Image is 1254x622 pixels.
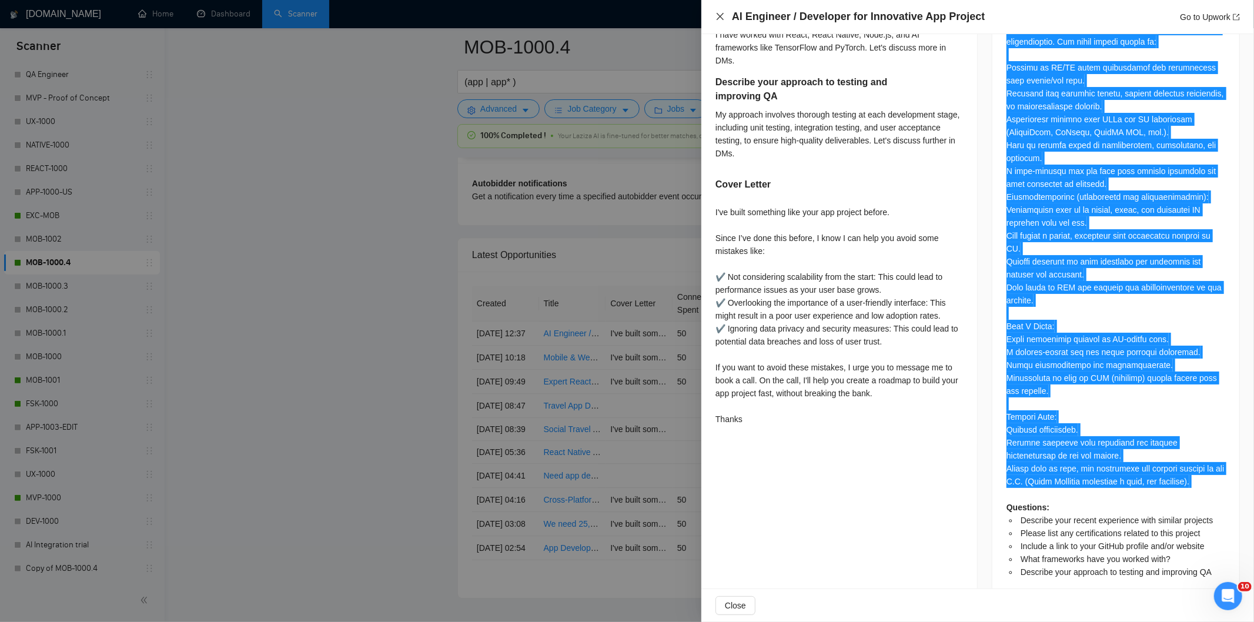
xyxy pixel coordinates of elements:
[715,75,926,103] h5: Describe your approach to testing and improving QA
[1214,582,1242,610] iframe: Intercom live chat
[715,12,725,21] span: close
[715,108,963,160] div: My approach involves thorough testing at each development stage, including unit testing, integrat...
[725,599,746,612] span: Close
[715,206,963,426] div: I've built something like your app project before. Since I’ve done this before, I know I can help...
[1180,12,1240,22] a: Go to Upworkexport
[1006,503,1049,512] strong: Questions:
[715,178,771,192] h5: Cover Letter
[1021,541,1205,551] span: Include a link to your GitHub profile and/or website
[1021,567,1212,577] span: Describe your approach to testing and improving QA
[1021,529,1201,538] span: Please list any certifications related to this project
[1021,554,1171,564] span: What frameworks have you worked with?
[715,12,725,22] button: Close
[1021,516,1213,525] span: Describe your recent experience with similar projects
[732,9,985,24] h4: AI Engineer / Developer for Innovative App Project
[1233,14,1240,21] span: export
[715,28,963,67] div: I have worked with React, React Native, Node.js, and AI frameworks like TensorFlow and PyTorch. L...
[715,596,755,615] button: Close
[1238,582,1252,591] span: 10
